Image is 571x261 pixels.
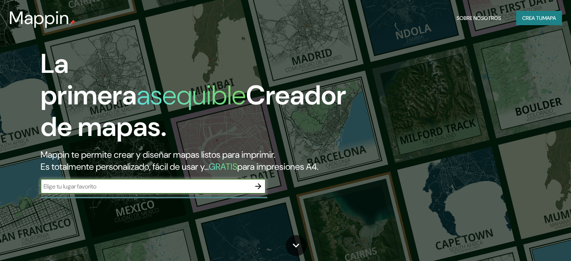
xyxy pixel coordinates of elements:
img: pin de mapeo [69,20,75,26]
button: Sobre nosotros [453,11,504,25]
font: Creador de mapas. [41,78,346,144]
button: Crea tumapa [516,11,562,25]
font: Es totalmente personalizado, fácil de usar y... [41,161,209,172]
font: Crea tu [522,15,542,21]
font: La primera [41,46,137,113]
font: para impresiones A4. [237,161,318,172]
font: asequible [137,78,246,113]
font: GRATIS [209,161,237,172]
font: Mappin te permite crear y diseñar mapas listos para imprimir. [41,149,275,160]
font: mapa [542,15,556,21]
input: Elige tu lugar favorito [41,182,251,191]
font: Sobre nosotros [456,15,501,21]
font: Mappin [9,6,69,30]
